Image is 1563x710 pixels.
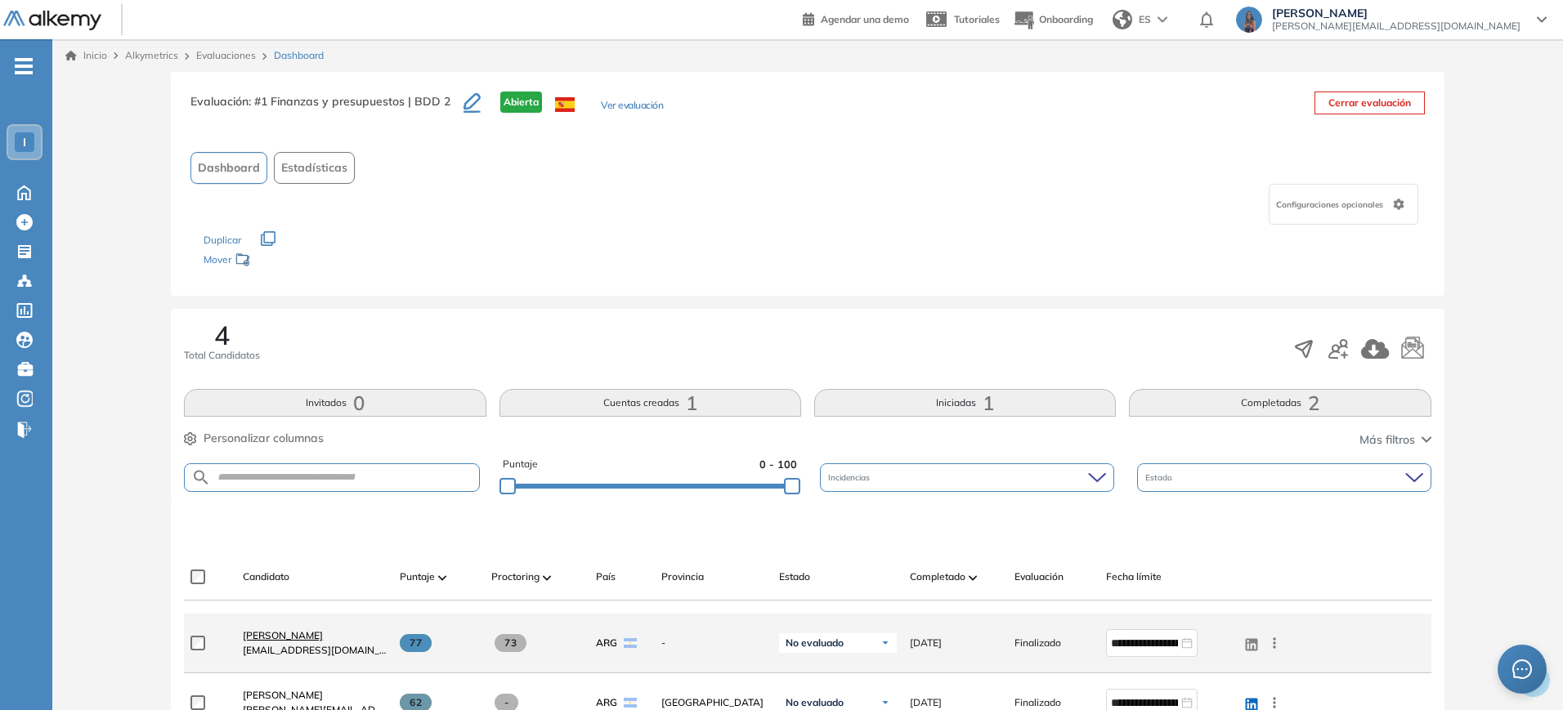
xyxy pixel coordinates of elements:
span: Puntaje [503,457,538,472]
a: Evaluaciones [196,49,256,61]
img: arrow [1158,16,1167,23]
a: [PERSON_NAME] [243,628,387,643]
button: Invitados0 [184,389,486,417]
button: Onboarding [1013,2,1093,38]
div: Incidencias [820,463,1114,492]
img: ARG [624,638,637,648]
img: world [1113,10,1132,29]
span: Más filtros [1359,431,1415,449]
span: [DATE] [910,695,942,710]
span: No evaluado [786,696,844,709]
span: Agendar una demo [821,13,909,25]
button: Personalizar columnas [184,430,324,447]
span: 77 [400,634,432,652]
span: Completado [910,569,965,584]
span: País [596,569,616,584]
span: ARG [596,636,617,650]
span: 73 [495,634,526,652]
span: Total Candidatos [184,348,260,363]
span: [DATE] [910,636,942,650]
span: 4 [214,322,230,348]
span: Estado [1145,471,1176,484]
h3: Evaluación [190,92,464,126]
span: Dashboard [274,48,324,63]
span: Dashboard [198,159,260,176]
span: Tutoriales [954,13,1000,25]
span: Finalizado [1014,636,1061,650]
span: [GEOGRAPHIC_DATA] [661,695,766,710]
button: Más filtros [1359,431,1431,449]
button: Estadísticas [274,152,355,184]
span: Provincia [661,569,704,584]
span: Candidato [243,569,289,584]
span: Evaluación [1014,569,1064,584]
span: 0 - 100 [759,457,797,472]
img: Ícono de flecha [880,638,890,648]
span: Estadísticas [281,159,347,176]
span: : #1 Finanzas y presupuestos | BDD 2 [249,94,450,109]
span: Configuraciones opcionales [1276,199,1386,211]
span: - [661,636,766,650]
span: Personalizar columnas [204,430,324,447]
a: Agendar una demo [803,8,909,28]
span: Fecha límite [1106,569,1162,584]
img: [missing "en.ARROW_ALT" translation] [969,575,977,580]
a: [PERSON_NAME] [243,688,387,703]
button: Cerrar evaluación [1314,92,1425,114]
span: Abierta [500,92,542,113]
button: Completadas2 [1129,389,1431,417]
img: Ícono de flecha [880,698,890,708]
img: Logo [3,11,101,31]
span: Proctoring [491,569,540,584]
button: Iniciadas1 [814,389,1116,417]
img: [missing "en.ARROW_ALT" translation] [438,575,446,580]
img: ESP [555,97,575,112]
span: I [23,136,26,149]
span: [PERSON_NAME] [1272,7,1520,20]
span: [PERSON_NAME][EMAIL_ADDRESS][DOMAIN_NAME] [1272,20,1520,33]
div: Estado [1137,463,1431,492]
span: Finalizado [1014,695,1061,710]
i: - [15,65,33,68]
button: Cuentas creadas1 [499,389,801,417]
img: SEARCH_ALT [191,467,211,488]
span: [EMAIL_ADDRESS][DOMAIN_NAME] [243,643,387,658]
span: Onboarding [1039,13,1093,25]
span: ES [1139,12,1151,27]
span: Incidencias [828,471,873,484]
span: Puntaje [400,569,435,584]
span: [PERSON_NAME] [243,689,323,701]
span: [PERSON_NAME] [243,629,323,641]
span: No evaluado [786,636,844,650]
div: Mover [204,246,367,276]
button: Dashboard [190,152,267,184]
button: Ver evaluación [601,98,663,115]
img: ARG [624,698,637,708]
span: message [1512,659,1532,679]
span: Alkymetrics [125,49,178,61]
span: Duplicar [204,234,241,246]
a: Inicio [65,48,107,63]
span: ARG [596,695,617,710]
div: Configuraciones opcionales [1269,184,1418,225]
img: [missing "en.ARROW_ALT" translation] [543,575,551,580]
span: Estado [779,569,810,584]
